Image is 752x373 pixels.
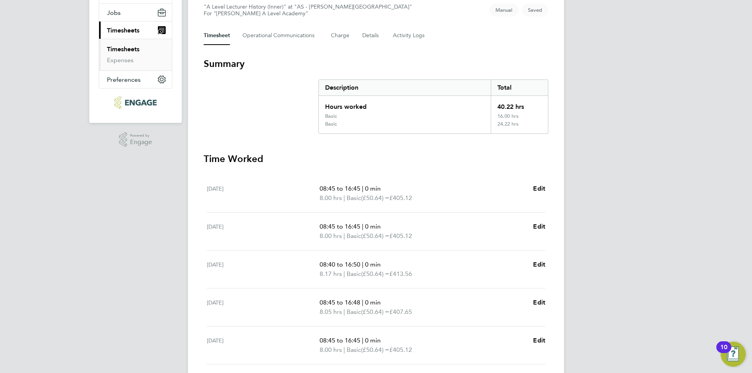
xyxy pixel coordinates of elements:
button: Timesheet [204,26,230,45]
div: Summary [318,79,548,134]
span: This timesheet was manually created. [489,4,519,16]
div: 10 [720,347,727,357]
div: For "[PERSON_NAME] A Level Academy" [204,10,412,17]
a: Edit [533,260,545,269]
div: [DATE] [207,184,320,203]
h3: Summary [204,58,548,70]
span: Basic [347,193,361,203]
a: Expenses [107,56,134,64]
span: £413.56 [389,270,412,277]
span: 0 min [365,299,381,306]
span: Basic [347,231,361,241]
button: Preferences [99,71,172,88]
div: [DATE] [207,336,320,355]
span: Edit [533,337,545,344]
button: Timesheets [99,22,172,39]
a: Powered byEngage [119,132,152,147]
div: Basic [325,121,337,127]
span: Powered by [130,132,152,139]
span: (£50.64) = [361,270,389,277]
span: This timesheet is Saved. [522,4,548,16]
span: Basic [347,307,361,317]
span: 0 min [365,337,381,344]
span: 8.00 hrs [320,232,342,240]
div: Basic [325,113,337,119]
span: | [362,337,363,344]
span: £405.12 [389,232,412,240]
div: 24.22 hrs [491,121,548,133]
div: [DATE] [207,298,320,317]
span: 08:45 to 16:45 [320,223,360,230]
span: 08:45 to 16:45 [320,337,360,344]
span: Engage [130,139,152,146]
span: | [343,270,345,277]
span: £405.12 [389,346,412,353]
div: Timesheets [99,39,172,70]
span: 8.00 hrs [320,194,342,202]
span: 08:40 to 16:50 [320,261,360,268]
div: Description [319,80,491,96]
div: 16.00 hrs [491,113,548,121]
span: | [343,346,345,353]
a: Go to home page [99,96,172,109]
span: Edit [533,299,545,306]
span: Edit [533,185,545,192]
span: | [362,261,363,268]
button: Open Resource Center, 10 new notifications [721,342,746,367]
span: | [343,194,345,202]
a: Edit [533,298,545,307]
span: (£50.64) = [361,346,389,353]
span: 08:45 to 16:45 [320,185,360,192]
a: Edit [533,336,545,345]
span: | [362,299,363,306]
button: Charge [331,26,350,45]
span: Jobs [107,9,121,16]
div: [DATE] [207,260,320,279]
span: 8.05 hrs [320,308,342,315]
span: 0 min [365,185,381,192]
span: Edit [533,223,545,230]
span: 8.00 hrs [320,346,342,353]
span: (£50.64) = [361,194,389,202]
span: 8.17 hrs [320,270,342,277]
span: | [343,308,345,315]
img: ncclondon-logo-retina.png [114,96,156,109]
span: Basic [347,269,361,279]
button: Activity Logs [393,26,426,45]
button: Operational Communications [242,26,318,45]
button: Details [362,26,380,45]
span: 0 min [365,261,381,268]
span: Edit [533,261,545,268]
span: Timesheets [107,27,139,34]
span: Basic [347,345,361,355]
h3: Time Worked [204,153,548,165]
div: "A Level Lecturer History (Inner)" at "AS - [PERSON_NAME][GEOGRAPHIC_DATA]" [204,4,412,17]
span: | [362,185,363,192]
span: £405.12 [389,194,412,202]
div: 40.22 hrs [491,96,548,113]
a: Edit [533,184,545,193]
span: (£50.64) = [361,232,389,240]
span: £407.65 [389,308,412,315]
span: 0 min [365,223,381,230]
span: | [343,232,345,240]
div: Hours worked [319,96,491,113]
div: Total [491,80,548,96]
a: Edit [533,222,545,231]
span: | [362,223,363,230]
span: 08:45 to 16:48 [320,299,360,306]
button: Jobs [99,4,172,21]
div: [DATE] [207,222,320,241]
span: Preferences [107,76,141,83]
span: (£50.64) = [361,308,389,315]
a: Timesheets [107,45,139,53]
